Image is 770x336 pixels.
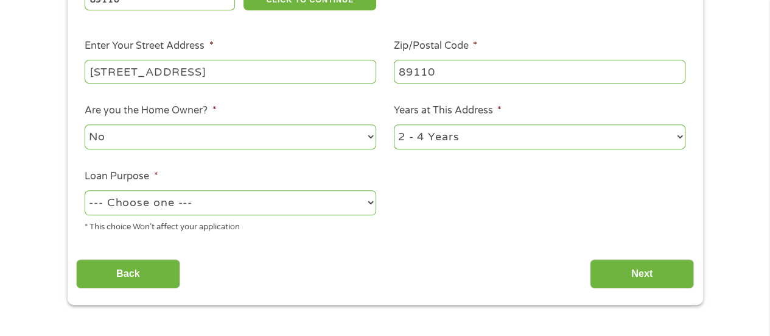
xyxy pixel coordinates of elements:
input: 1 Main Street [85,60,376,83]
label: Loan Purpose [85,170,158,183]
label: Years at This Address [394,104,502,117]
div: * This choice Won’t affect your application [85,217,376,234]
label: Are you the Home Owner? [85,104,216,117]
label: Enter Your Street Address [85,40,213,52]
label: Zip/Postal Code [394,40,477,52]
input: Next [590,259,694,289]
input: Back [76,259,180,289]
